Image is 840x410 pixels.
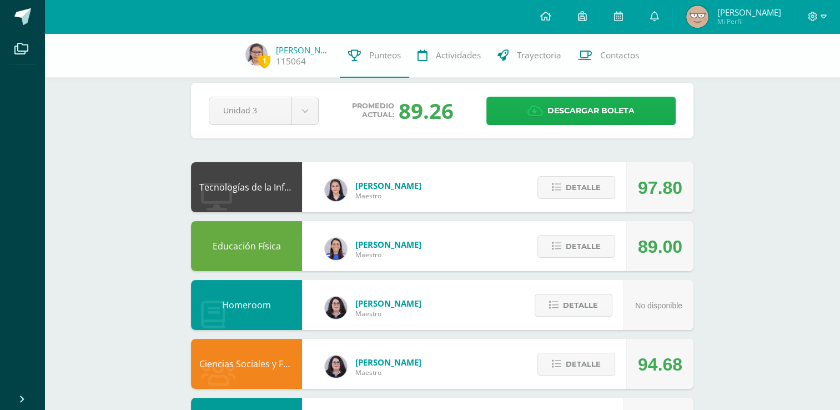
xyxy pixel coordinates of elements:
[325,297,347,319] img: f270ddb0ea09d79bf84e45c6680ec463.png
[537,176,615,199] button: Detalle
[355,250,421,259] span: Maestro
[547,97,635,124] span: Descargar boleta
[638,339,682,389] div: 94.68
[535,294,612,317] button: Detalle
[566,236,601,257] span: Detalle
[191,221,302,271] div: Educación Física
[355,309,421,318] span: Maestro
[638,222,682,272] div: 89.00
[566,177,601,198] span: Detalle
[355,239,421,250] span: [PERSON_NAME]
[566,354,601,374] span: Detalle
[486,97,676,125] a: Descargar boleta
[489,33,570,78] a: Trayectoria
[355,180,421,191] span: [PERSON_NAME]
[355,368,421,377] span: Maestro
[563,295,598,316] span: Detalle
[325,356,347,378] img: f270ddb0ea09d79bf84e45c6680ec463.png
[209,97,318,124] a: Unidad 3
[191,280,302,330] div: Homeroom
[276,56,306,67] a: 115064
[517,49,561,61] span: Trayectoria
[409,33,489,78] a: Actividades
[717,7,781,18] span: [PERSON_NAME]
[325,238,347,260] img: 0eea5a6ff783132be5fd5ba128356f6f.png
[355,298,421,309] span: [PERSON_NAME]
[369,49,401,61] span: Punteos
[355,357,421,368] span: [PERSON_NAME]
[686,6,708,28] img: b08fa849ce700c2446fec7341b01b967.png
[436,49,481,61] span: Actividades
[638,163,682,213] div: 97.80
[223,97,278,123] span: Unidad 3
[537,235,615,258] button: Detalle
[355,191,421,201] span: Maestro
[325,179,347,201] img: dbcf09110664cdb6f63fe058abfafc14.png
[191,162,302,212] div: Tecnologías de la Información y Comunicación: Computación
[537,353,615,376] button: Detalle
[258,54,270,68] span: 1
[352,102,394,119] span: Promedio actual:
[399,96,454,125] div: 89.26
[340,33,409,78] a: Punteos
[570,33,647,78] a: Contactos
[635,301,682,310] span: No disponible
[600,49,639,61] span: Contactos
[717,17,781,26] span: Mi Perfil
[191,339,302,389] div: Ciencias Sociales y Formación Ciudadana
[276,44,331,56] a: [PERSON_NAME]
[245,43,268,66] img: 9f4b94e99bd453ca0c7e9e26828c986f.png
